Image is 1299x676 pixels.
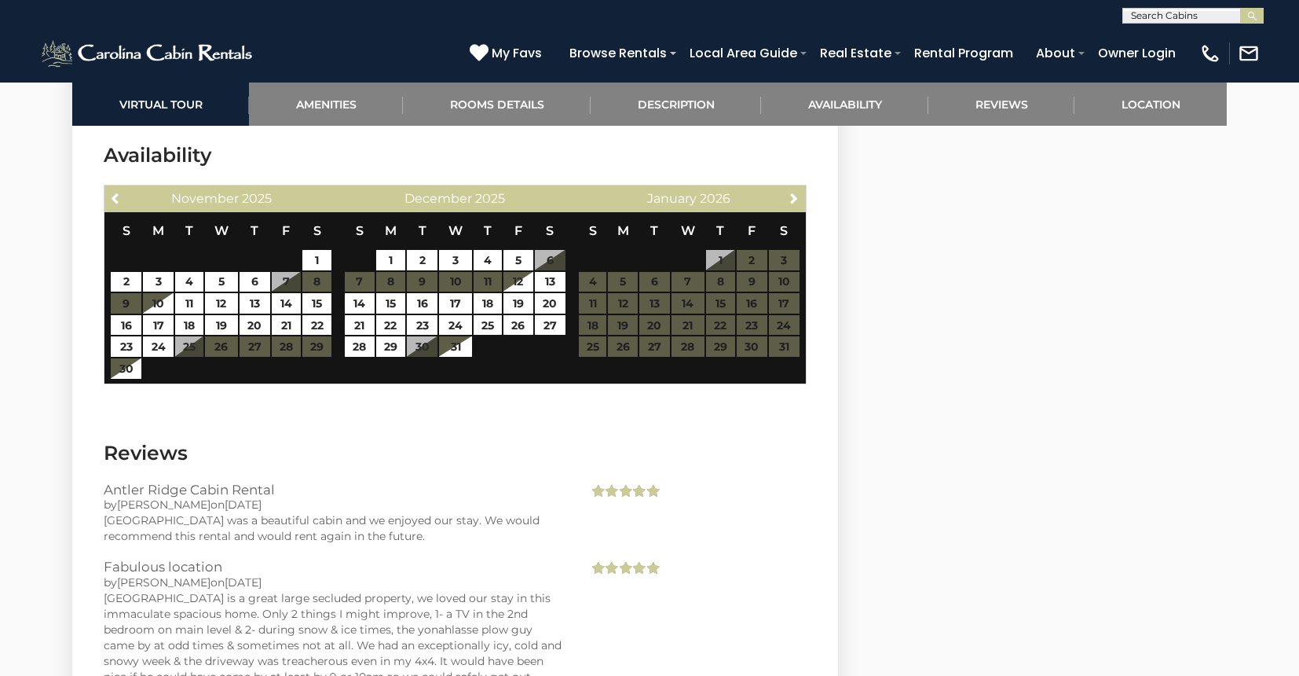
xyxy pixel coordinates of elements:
[225,575,262,590] span: [DATE]
[171,191,239,206] span: November
[650,223,658,238] span: Tuesday
[439,293,472,314] a: 17
[104,497,565,513] div: by on
[345,315,374,336] a: 21
[1074,83,1227,126] a: Location
[240,315,270,336] a: 20
[152,223,164,238] span: Monday
[700,191,730,206] span: 2026
[225,498,262,512] span: [DATE]
[470,43,546,64] a: My Favs
[123,223,130,238] span: Sunday
[356,223,364,238] span: Sunday
[104,483,565,497] h3: Antler Ridge Cabin Rental
[439,315,472,336] a: 24
[503,293,532,314] a: 19
[906,39,1021,67] a: Rental Program
[205,315,238,336] a: 19
[647,191,697,206] span: January
[242,191,272,206] span: 2025
[404,191,472,206] span: December
[39,38,257,69] img: White-1-2.png
[111,315,141,336] a: 16
[143,315,174,336] a: 17
[562,39,675,67] a: Browse Rentals
[302,315,331,336] a: 22
[104,575,565,590] div: by on
[376,293,405,314] a: 15
[249,83,403,126] a: Amenities
[403,83,591,126] a: Rooms Details
[439,336,472,357] a: 31
[407,250,437,270] a: 2
[110,192,123,204] span: Previous
[272,315,301,336] a: 21
[175,293,203,314] a: 11
[448,223,463,238] span: Wednesday
[407,293,437,314] a: 16
[143,293,174,314] a: 10
[419,223,426,238] span: Tuesday
[928,83,1074,126] a: Reviews
[72,83,249,126] a: Virtual Tour
[111,272,141,292] a: 2
[345,336,374,357] a: 28
[503,272,532,292] a: 12
[117,575,210,590] span: [PERSON_NAME]
[185,223,193,238] span: Tuesday
[143,272,174,292] a: 3
[681,223,695,238] span: Wednesday
[503,315,532,336] a: 26
[104,439,807,467] h3: Reviews
[514,223,522,238] span: Friday
[546,223,554,238] span: Saturday
[240,272,270,292] a: 6
[785,188,804,208] a: Next
[589,223,597,238] span: Sunday
[251,223,258,238] span: Thursday
[761,83,928,126] a: Availability
[475,191,505,206] span: 2025
[780,223,788,238] span: Saturday
[474,315,502,336] a: 25
[492,43,542,63] span: My Favs
[214,223,229,238] span: Wednesday
[376,336,405,357] a: 29
[272,293,301,314] a: 14
[240,293,270,314] a: 13
[1199,42,1221,64] img: phone-regular-white.png
[484,223,492,238] span: Thursday
[812,39,899,67] a: Real Estate
[617,223,629,238] span: Monday
[439,250,472,270] a: 3
[1028,39,1083,67] a: About
[111,336,141,357] a: 23
[535,272,565,292] a: 13
[474,293,502,314] a: 18
[313,223,321,238] span: Saturday
[104,560,565,574] h3: Fabulous location
[716,223,724,238] span: Thursday
[1090,39,1184,67] a: Owner Login
[535,293,565,314] a: 20
[205,293,238,314] a: 12
[385,223,397,238] span: Monday
[106,188,126,208] a: Previous
[111,358,141,379] a: 30
[302,250,331,270] a: 1
[104,141,807,169] h3: Availability
[175,272,203,292] a: 4
[591,83,761,126] a: Description
[104,513,565,544] div: [GEOGRAPHIC_DATA] was a beautiful cabin and we enjoyed our stay. We would recommend this rental a...
[117,498,210,512] span: [PERSON_NAME]
[407,315,437,336] a: 23
[535,315,565,336] a: 27
[682,39,805,67] a: Local Area Guide
[376,250,405,270] a: 1
[748,223,756,238] span: Friday
[1238,42,1260,64] img: mail-regular-white.png
[282,223,290,238] span: Friday
[175,315,203,336] a: 18
[474,250,502,270] a: 4
[143,336,174,357] a: 24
